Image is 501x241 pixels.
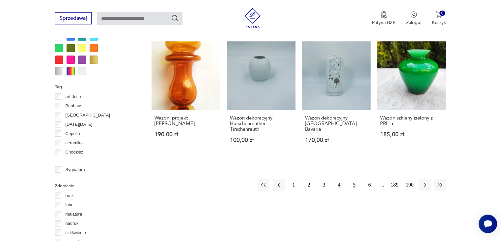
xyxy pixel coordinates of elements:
p: 170,00 zł [305,137,368,143]
button: Patyna B2B [372,11,396,26]
img: Ikona koszyka [435,11,442,18]
button: 3 [318,179,330,191]
button: 189 [389,179,401,191]
img: Patyna - sklep z meblami i dekoracjami vintage [243,8,263,28]
p: nadruk [66,220,79,227]
p: Sygnatura [66,166,85,173]
p: Chodzież [66,149,83,156]
p: 190,00 zł [154,132,217,137]
a: Wazon dekoracyjny Hutschenreuther TirschenreuthWazon dekoracyjny Hutschenreuther Tirschenreuth100... [227,41,295,156]
p: Zdobienie [55,182,136,189]
p: inne [66,201,74,209]
a: Wazon szklany zielony z PRL-uWazon szklany zielony z PRL-u185,00 zł [377,41,446,156]
button: 2 [303,179,315,191]
button: 4 [333,179,345,191]
button: 6 [364,179,376,191]
p: Bauhaus [66,102,82,110]
img: Ikonka użytkownika [410,11,417,18]
button: 0Koszyk [432,11,446,26]
a: Ikona medaluPatyna B2B [372,11,396,26]
p: 185,00 zł [380,132,443,137]
button: 5 [348,179,360,191]
button: 1 [288,179,300,191]
button: Szukaj [171,14,179,22]
iframe: Smartsupp widget button [479,215,497,233]
p: Patyna B2B [372,19,396,26]
h3: Wazon szklany zielony z PRL-u [380,115,443,126]
p: Cepelia [66,130,80,137]
a: Sprzedawaj [55,17,92,21]
a: Wazon dekoracyjny Eschenbach BavariaWazon dekoracyjny [GEOGRAPHIC_DATA] Bavaria170,00 zł [302,41,371,156]
p: [GEOGRAPHIC_DATA] [66,112,110,119]
img: Ikona medalu [380,11,387,18]
button: Sprzedawaj [55,12,92,24]
p: Tag [55,83,136,90]
div: 0 [439,11,445,16]
p: szkliwienie [66,229,86,236]
p: malatura [66,211,82,218]
p: ceramika [66,139,83,147]
p: art deco [66,93,81,100]
h3: Wazon, projekt [PERSON_NAME] [154,115,217,126]
p: 100,00 zł [230,137,292,143]
p: [DATE][DATE] [66,121,93,128]
p: Koszyk [432,19,446,26]
h3: Wazon dekoracyjny [GEOGRAPHIC_DATA] Bavaria [305,115,368,132]
button: Zaloguj [406,11,421,26]
a: Wazon, projekt Stefan SadowskiWazon, projekt [PERSON_NAME]190,00 zł [152,41,220,156]
p: brak [66,192,74,199]
h3: Wazon dekoracyjny Hutschenreuther Tirschenreuth [230,115,292,132]
p: Zaloguj [406,19,421,26]
button: 190 [404,179,416,191]
p: Ćmielów [66,158,82,165]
